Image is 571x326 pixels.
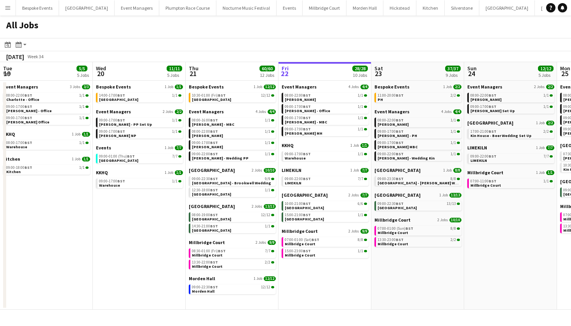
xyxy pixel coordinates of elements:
[470,129,553,138] a: 17:00-21:00BST2/2Kin House - Beer Wedding Set Up
[79,116,85,120] span: 1/1
[443,85,452,89] span: 1 Job
[96,109,183,114] a: Event Managers2 Jobs2/2
[378,176,460,185] a: 09:00-23:30BST8/8[GEOGRAPHIC_DATA] - [PERSON_NAME] Wedding
[282,142,294,148] span: KKHQ
[99,179,125,183] span: 09:00-17:00
[358,116,363,120] span: 1/1
[192,129,274,138] a: 08:00-22:00BST1/1[PERSON_NAME]
[264,168,276,173] span: 10/10
[24,115,32,120] span: BST
[192,130,218,134] span: 08:00-22:00
[96,109,131,114] span: Event Managers
[489,104,496,109] span: BST
[358,105,363,109] span: 1/1
[192,118,218,122] span: 08:00-16:00
[189,167,235,173] span: Kin House
[6,166,32,170] span: 09:00-18:00
[374,109,461,167] div: Event Managers4 Jobs4/408:00-22:00BST1/1[PERSON_NAME]09:00-17:00BST1/1[PERSON_NAME] - PH09:00-17:...
[303,127,311,132] span: BST
[378,118,404,122] span: 08:00-22:00
[449,193,461,198] span: 13/13
[543,179,549,183] span: 1/1
[16,0,59,16] button: Bespoke Events
[470,93,553,102] a: 08:00-22:00BST1/1[PERSON_NAME]
[396,151,404,156] span: BST
[189,109,276,114] a: Event Managers4 Jobs4/4
[470,158,487,163] span: LIMEKILN
[443,168,452,173] span: 1 Job
[189,167,276,203] div: [GEOGRAPHIC_DATA]2 Jobs10/1009:00-22:30BST9/9[GEOGRAPHIC_DATA] - Brookwell Wedding12:30-18:00BST1...
[79,166,85,170] span: 1/1
[453,85,461,89] span: 2/2
[360,168,369,173] span: 7/7
[79,94,85,97] span: 1/1
[261,94,270,97] span: 12/12
[536,121,545,125] span: 1 Job
[378,156,435,161] span: Gina - Wedding Kin
[303,93,311,98] span: BST
[285,176,367,185] a: 09:00-22:00BST7/7LIMEKILN
[453,109,461,114] span: 4/4
[192,141,218,145] span: 09:00-17:00
[172,154,178,158] span: 7/7
[396,140,404,145] span: BST
[470,179,496,183] span: 07:00-11:00
[470,154,496,158] span: 09:00-22:00
[451,141,456,145] span: 1/1
[99,94,125,97] span: 14:00-17:00
[96,145,111,151] span: Events
[378,129,460,138] a: 09:00-17:00BST1/1[PERSON_NAME] - PH
[96,170,183,175] a: KKHQ1 Job1/1
[470,105,496,109] span: 09:00-17:00
[378,202,404,206] span: 09:00-22:30
[192,133,223,138] span: Charlotte - mh
[285,201,367,210] a: 10:00-21:00BST6/6[GEOGRAPHIC_DATA]
[374,84,409,90] span: Bespoke Events
[99,93,181,102] a: 14:00-17:00BST1/1[GEOGRAPHIC_DATA]
[374,167,461,192] div: [GEOGRAPHIC_DATA]1 Job8/809:00-23:30BST8/8[GEOGRAPHIC_DATA] - [PERSON_NAME] Wedding
[285,120,327,125] span: Magda - MBC
[285,127,311,131] span: 09:00-17:00
[285,94,311,97] span: 08:00-22:00
[285,105,311,109] span: 09:00-17:00
[470,179,553,187] a: 07:00-11:00BST1/1Millbridge Court
[24,93,32,98] span: BST
[378,93,460,102] a: 11:00-20:00BST2/2PH
[467,120,514,126] span: Kin House
[303,115,311,120] span: BST
[6,116,32,120] span: 09:00-17:00
[3,131,90,137] a: KKHQ1 Job1/1
[192,152,218,156] span: 09:00-22:00
[72,157,80,161] span: 1 Job
[256,109,266,114] span: 4 Jobs
[192,192,231,197] span: Kin House
[165,85,173,89] span: 1 Job
[192,176,274,185] a: 09:00-22:30BST9/9[GEOGRAPHIC_DATA] - Brookwell Wedding
[282,84,369,90] a: Event Managers4 Jobs4/4
[282,84,369,142] div: Event Managers4 Jobs4/408:00-22:00BST1/1[PERSON_NAME]09:00-17:00BST1/1[PERSON_NAME] - Office09:00...
[82,157,90,161] span: 1/1
[282,167,369,173] a: LIMEKILN1 Job7/7
[99,97,138,102] span: Pylewell Park
[265,188,270,192] span: 1/1
[467,145,487,151] span: LIMEKILN
[216,0,277,16] button: Nocturne Music Festival
[348,85,359,89] span: 4 Jobs
[285,202,311,206] span: 10:00-21:00
[96,84,183,109] div: Bespoke Events1 Job1/114:00-17:00BST1/1[GEOGRAPHIC_DATA]
[396,118,404,123] span: BST
[189,109,276,167] div: Event Managers4 Jobs4/408:00-16:00BST1/1[PERSON_NAME] - MBC08:00-22:00BST1/1[PERSON_NAME]09:00-17...
[172,118,178,122] span: 1/1
[374,192,421,198] span: Micklefield Hall
[72,132,80,137] span: 1 Job
[374,167,421,173] span: Kin House
[350,168,359,173] span: 1 Job
[96,145,183,170] div: Events1 Job7/709:00-01:00 (Thu)BST7/7[GEOGRAPHIC_DATA]
[282,167,301,173] span: LIMEKILN
[489,93,496,98] span: BST
[189,109,224,114] span: Event Managers
[192,177,218,181] span: 09:00-22:30
[374,84,461,90] a: Bespoke Events1 Job2/2
[383,0,416,16] button: Hickstead
[175,170,183,175] span: 1/1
